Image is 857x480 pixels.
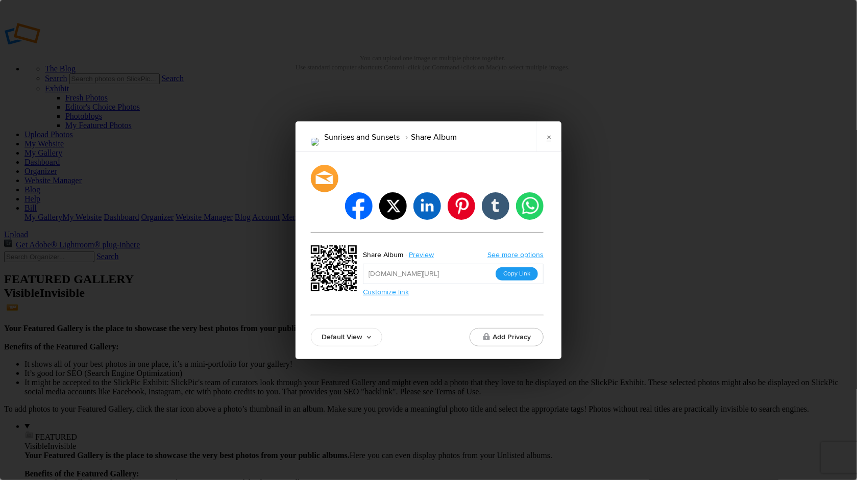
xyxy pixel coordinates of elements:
[482,192,509,220] li: tumblr
[311,328,382,346] a: Default View
[379,192,407,220] li: twitter
[448,192,475,220] li: pinterest
[470,328,544,346] button: Add Privacy
[400,129,457,146] li: Share Album
[311,245,360,294] div: https://slickpic.us/18324970IMMM
[487,250,544,259] a: See more options
[324,129,400,146] li: Sunrises and Sunsets
[345,192,373,220] li: facebook
[516,192,544,220] li: whatsapp
[496,267,538,281] button: Copy Link
[363,288,409,296] a: Customize link
[536,121,561,152] a: ×
[311,138,319,146] img: Bokeelia_Sunset_with_Waxing_Crescent_Moon.png
[413,192,441,220] li: linkedin
[363,248,403,262] div: Share Album
[403,248,442,262] a: Preview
